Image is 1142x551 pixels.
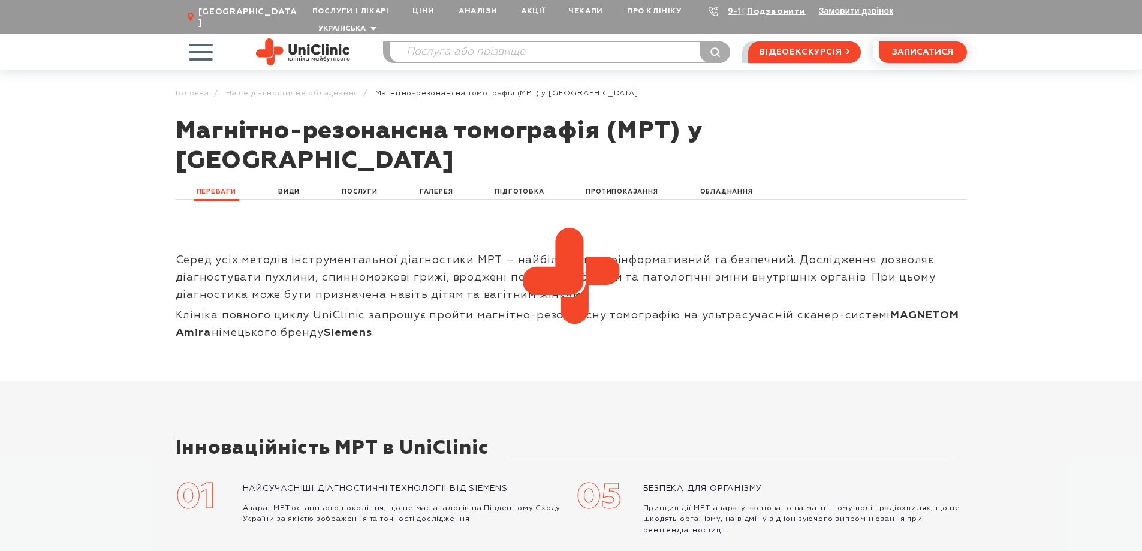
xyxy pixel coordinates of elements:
[417,185,456,199] a: Галерея
[176,116,967,176] h1: Магнітно-резонансна томографія (МРТ) у [GEOGRAPHIC_DATA]
[275,185,303,199] a: Види
[375,89,638,98] span: Магнітно-резонансна томографія (МРТ) у [GEOGRAPHIC_DATA]
[643,503,967,536] p: Принцип дії МРТ-апарату засновано на магнітному полі і радіохвилях, що не шкодять організму, на в...
[643,484,763,493] span: Безпека для організму
[176,310,959,338] span: Клініка повного циклу UniClinic запрошує пройти магнітно-резонансну томографію на ультрасучасній ...
[176,483,243,528] div: 01
[243,484,508,493] span: Найсучасніші діагностичні технології від Siemens
[176,255,936,300] span: Серед усіх методів інструментальної діагностики МРТ – найбільш високоінформативний та безпечний. ...
[892,48,953,56] span: записатися
[583,185,661,199] a: Протипоказання
[697,185,756,199] a: Обладнання
[176,89,210,98] a: Головна
[194,185,239,199] a: Переваги
[226,89,358,98] a: Наше діагностичне обладнання
[390,42,730,62] input: Послуга або прізвище
[315,25,376,34] button: Українська
[576,483,643,539] div: 05
[176,438,489,483] div: Інноваційність МРТ в UniClinic
[243,503,567,525] p: Апарат МРТ останнього покоління, що не має аналогів на Південному Сходу України за якістю зображе...
[879,41,967,63] button: записатися
[318,25,366,32] span: Українська
[748,41,860,63] a: відеоекскурсія
[256,38,350,65] img: Uniclinic
[759,42,842,62] span: відеоекскурсія
[339,185,381,199] a: Послуги
[819,6,893,16] button: Замовити дзвінок
[198,7,300,28] span: [GEOGRAPHIC_DATA]
[747,7,806,16] a: Подзвонити
[492,185,547,199] a: Підготовка
[324,327,372,338] strong: Siemens
[728,7,754,16] a: 9-103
